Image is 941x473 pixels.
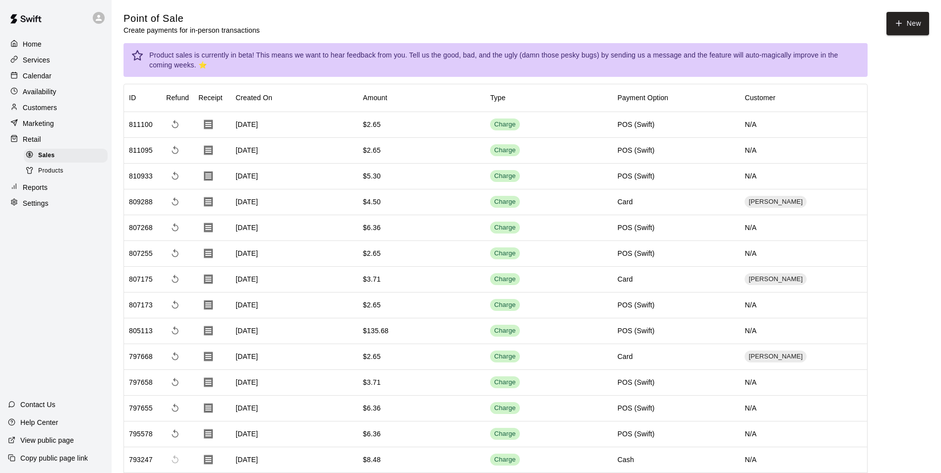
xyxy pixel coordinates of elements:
[166,425,184,443] span: Refund payment
[363,171,381,181] div: $5.30
[231,421,358,447] div: [DATE]
[494,300,516,310] div: Charge
[231,318,358,344] div: [DATE]
[740,138,867,164] div: N/A
[740,318,867,344] div: N/A
[358,84,486,112] div: Amount
[231,267,358,293] div: [DATE]
[20,400,56,410] p: Contact Us
[166,348,184,365] span: Refund payment
[23,198,49,208] p: Settings
[231,215,358,241] div: [DATE]
[231,241,358,267] div: [DATE]
[740,215,867,241] div: N/A
[129,119,153,129] div: 811100
[198,269,218,289] button: Download Receipt
[166,373,184,391] span: Refund payment
[124,84,161,112] div: ID
[129,145,153,155] div: 811095
[161,84,193,112] div: Refund
[129,352,153,361] div: 797668
[231,396,358,421] div: [DATE]
[618,429,655,439] div: POS (Swift)
[231,447,358,473] div: [DATE]
[23,118,54,128] p: Marketing
[24,164,108,178] div: Products
[618,326,655,336] div: POS (Swift)
[8,84,104,99] a: Availability
[8,53,104,67] a: Services
[166,141,184,159] span: Refund payment
[613,84,740,112] div: Payment Option
[494,197,516,207] div: Charge
[129,326,153,336] div: 805113
[745,352,807,361] span: [PERSON_NAME]
[198,115,218,134] button: Download Receipt
[618,145,655,155] div: POS (Swift)
[198,398,218,418] button: Download Receipt
[485,84,613,112] div: Type
[166,84,189,112] div: Refund
[494,146,516,155] div: Charge
[129,377,153,387] div: 797658
[166,244,184,262] span: Refund payment
[8,116,104,131] a: Marketing
[129,84,136,112] div: ID
[129,455,153,465] div: 793247
[23,182,48,192] p: Reports
[363,300,381,310] div: $2.65
[740,84,867,112] div: Customer
[363,429,381,439] div: $6.36
[494,223,516,233] div: Charge
[198,84,223,112] div: Receipt
[149,46,860,74] div: Product sales is currently in beta! This means we want to hear feedback from you. Tell us the goo...
[618,352,633,361] div: Card
[23,55,50,65] p: Services
[618,223,655,233] div: POS (Swift)
[740,370,867,396] div: N/A
[129,223,153,233] div: 807268
[198,140,218,160] button: Download Receipt
[494,275,516,284] div: Charge
[363,119,381,129] div: $2.65
[38,166,63,176] span: Products
[24,149,108,163] div: Sales
[618,171,655,181] div: POS (Swift)
[129,197,153,207] div: 809288
[231,370,358,396] div: [DATE]
[231,112,358,138] div: [DATE]
[38,151,55,161] span: Sales
[193,84,231,112] div: Receipt
[745,84,775,112] div: Customer
[198,243,218,263] button: Download Receipt
[363,145,381,155] div: $2.65
[166,219,184,236] span: Refund payment
[20,417,58,427] p: Help Center
[490,84,505,112] div: Type
[363,455,381,465] div: $8.48
[198,372,218,392] button: Download Receipt
[129,403,153,413] div: 797655
[198,450,218,470] button: Download Receipt
[124,25,260,35] p: Create payments for in-person transactions
[740,241,867,267] div: N/A
[20,453,88,463] p: Copy public page link
[745,275,807,284] span: [PERSON_NAME]
[363,352,381,361] div: $2.65
[494,326,516,336] div: Charge
[8,68,104,83] a: Calendar
[231,189,358,215] div: [DATE]
[166,322,184,340] span: Refund payment
[494,404,516,413] div: Charge
[8,132,104,147] a: Retail
[166,399,184,417] span: Refund payment
[23,87,57,97] p: Availability
[8,196,104,211] div: Settings
[494,378,516,387] div: Charge
[363,223,381,233] div: $6.36
[494,172,516,181] div: Charge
